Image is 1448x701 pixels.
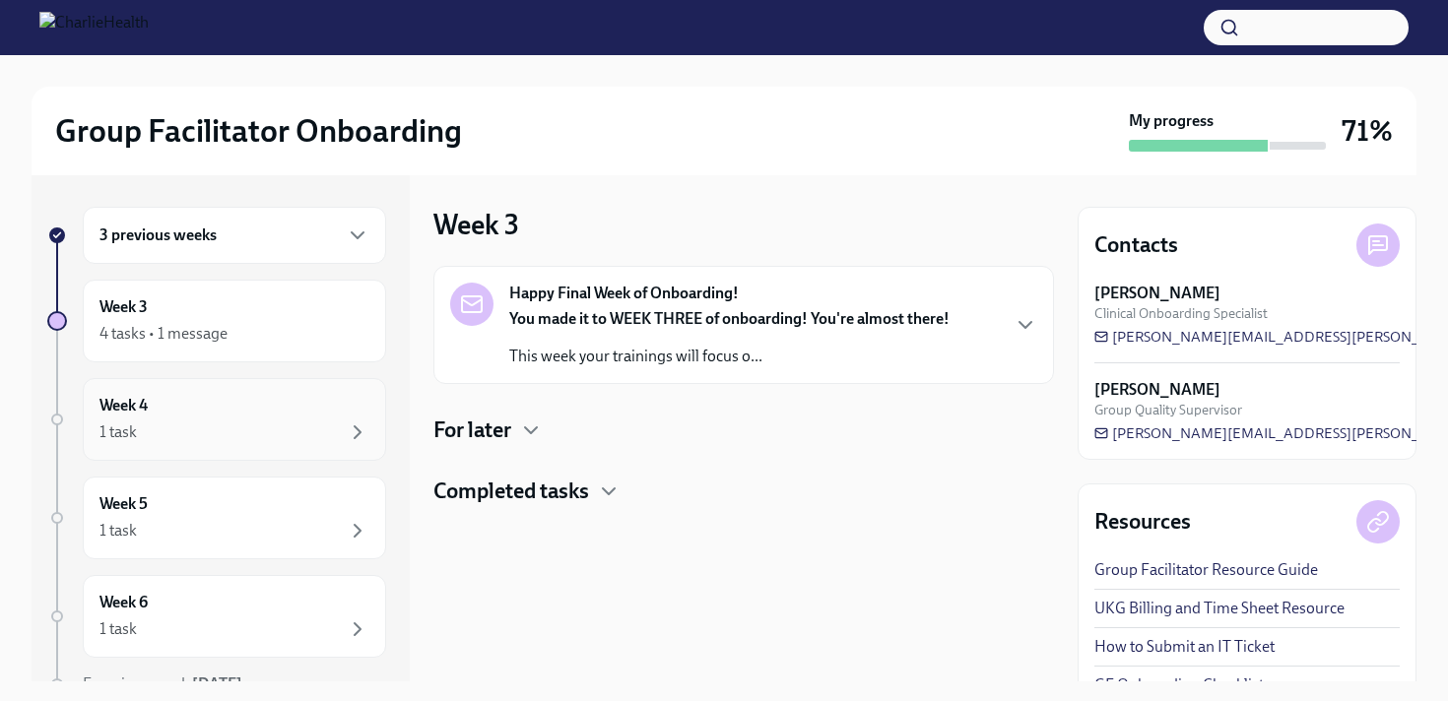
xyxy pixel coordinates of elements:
[55,111,462,151] h2: Group Facilitator Onboarding
[1094,507,1191,537] h4: Resources
[509,309,950,328] strong: You made it to WEEK THREE of onboarding! You're almost there!
[192,674,242,693] strong: [DATE]
[39,12,149,43] img: CharlieHealth
[99,520,137,542] div: 1 task
[1094,379,1220,401] strong: [PERSON_NAME]
[99,618,137,640] div: 1 task
[83,674,242,693] span: Experience ends
[99,395,148,416] h6: Week 4
[47,477,386,559] a: Week 51 task
[1094,283,1220,304] strong: [PERSON_NAME]
[99,224,217,246] h6: 3 previous weeks
[509,283,739,304] strong: Happy Final Week of Onboarding!
[1094,304,1268,323] span: Clinical Onboarding Specialist
[1094,401,1242,419] span: Group Quality Supervisor
[99,592,148,613] h6: Week 6
[1094,230,1178,260] h4: Contacts
[433,477,589,506] h4: Completed tasks
[99,296,148,318] h6: Week 3
[433,477,1054,506] div: Completed tasks
[1094,559,1318,581] a: Group Facilitator Resource Guide
[1342,113,1393,149] h3: 71%
[47,378,386,461] a: Week 41 task
[509,346,950,367] p: This week your trainings will focus o...
[433,207,519,242] h3: Week 3
[433,415,511,445] h4: For later
[1094,636,1275,658] a: How to Submit an IT Ticket
[47,575,386,658] a: Week 61 task
[99,323,228,345] div: 4 tasks • 1 message
[99,421,137,443] div: 1 task
[1094,598,1345,619] a: UKG Billing and Time Sheet Resource
[1094,674,1264,696] a: GF Onboarding Checklist
[433,415,1054,445] div: For later
[1129,110,1214,132] strong: My progress
[83,207,386,264] div: 3 previous weeks
[47,280,386,362] a: Week 34 tasks • 1 message
[99,493,148,515] h6: Week 5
